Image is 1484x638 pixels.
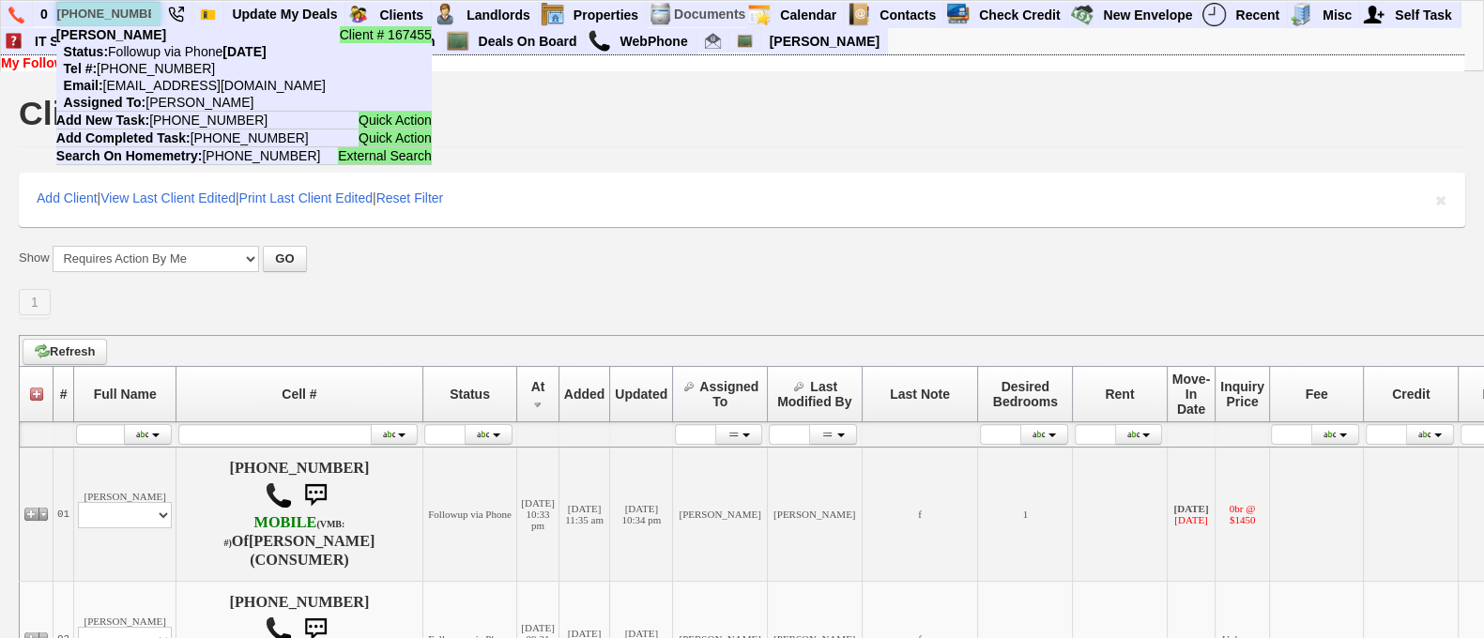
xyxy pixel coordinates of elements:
span: Credit [1392,387,1430,402]
img: chalkboard.png [446,29,469,53]
b: [PERSON_NAME] [249,533,375,550]
img: help2.png [2,29,25,53]
font: [DATE] [1174,514,1207,525]
a: 0 [33,2,56,26]
img: contact.png [847,3,870,26]
td: [PERSON_NAME] [74,447,176,581]
div: | | | [19,173,1465,227]
a: New Envelope [1095,3,1201,27]
b: Add New Task: [56,113,149,128]
a: Properties [566,3,647,27]
font: MOBILE [254,514,317,531]
span: Updated [615,387,667,402]
font: (VMB: #) [223,519,344,548]
td: Followup via Phone [422,447,517,581]
img: landlord.png [434,3,457,26]
b: [DATE] [1173,503,1208,514]
b: Assigned To: [64,95,146,110]
span: Last Modified By [777,379,851,409]
a: Deals On Board [471,29,586,53]
b: [PERSON_NAME] [56,27,166,42]
nobr: [PERSON_NAME] [56,95,254,110]
a: Add Client [37,190,98,205]
span: Inquiry Price [1220,379,1264,409]
a: Misc [1315,3,1360,27]
b: Tel #: [64,61,98,76]
td: f [862,447,978,581]
a: Refresh [23,339,107,365]
img: clients.png [346,3,370,26]
th: # [54,366,74,421]
h1: Clients [19,97,130,130]
div: | | [1,55,1464,70]
a: Recent [1228,3,1288,27]
a: 1 [19,289,51,315]
td: [DATE] 11:35 am [558,447,610,581]
img: creditreport.png [946,3,970,26]
span: Rent [1105,387,1134,402]
b: Email: [64,78,103,93]
nobr: [EMAIL_ADDRESS][DOMAIN_NAME] [56,78,326,93]
img: properties.png [541,3,564,26]
td: 1 [978,447,1073,581]
span: Quick Action [359,129,432,146]
span: Fee [1306,387,1328,402]
a: Update My Deals [224,2,345,26]
span: Last Note [890,387,950,402]
span: Assigned To [699,379,758,409]
img: docs.png [649,3,672,26]
td: 01 [54,447,74,581]
img: phone.png [8,7,24,23]
img: appt_icon.png [747,3,771,26]
a: Check Credit [971,3,1068,27]
a: My Followups: 20 [1,55,110,70]
img: jorge@homesweethomeproperties.com [705,33,721,49]
td: [PERSON_NAME] [767,447,862,581]
img: recent.png [1202,3,1226,26]
a: Clients [372,3,432,27]
b: [DATE] [222,44,266,59]
b: Add Completed Task: [56,130,191,145]
img: Bookmark.png [200,7,216,23]
span: External Search [338,147,432,164]
img: phone22.png [168,7,184,23]
nobr: [PHONE_NUMBER] [56,61,215,76]
b: T-Mobile USA, Inc. [223,514,344,550]
img: chalkboard.png [737,33,753,49]
span: At [531,379,545,394]
nobr: [PHONE_NUMBER] [56,148,321,163]
span: Added [564,387,605,402]
img: myadd.png [1362,3,1385,26]
td: [DATE] 10:34 pm [610,447,673,581]
b: Status: [64,44,108,59]
label: Show [19,250,50,266]
img: gmoney.png [1070,3,1094,26]
a: [PERSON_NAME] [762,29,887,53]
span: Desired Bedrooms [993,379,1058,409]
span: Client # 167455 [340,26,432,43]
a: Landlords [459,3,539,27]
td: [DATE] 10:33 pm [517,447,558,581]
span: Status [450,387,490,402]
b: My Followups [1,55,88,70]
h4: [PHONE_NUMBER] Of (CONSUMER) [180,460,418,569]
nobr: Followup via Phone [56,44,267,59]
nobr: [PHONE_NUMBER] [56,130,309,145]
a: Contacts [872,3,944,27]
img: call.png [588,29,611,53]
span: Quick Action [359,112,432,129]
span: Move-In Date [1172,372,1210,417]
img: officebldg.png [1290,3,1313,26]
a: WebPhone [613,29,696,53]
a: IT Support [27,29,109,53]
b: Search On Homemetry: [56,148,203,163]
input: Quick Search [57,2,161,25]
a: Self Task [1387,3,1460,27]
a: Calendar [773,3,845,27]
td: [PERSON_NAME] [673,447,768,581]
a: 0br @ $1450 [1230,503,1256,525]
td: Documents [673,2,746,27]
nobr: [PHONE_NUMBER] [56,113,268,128]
